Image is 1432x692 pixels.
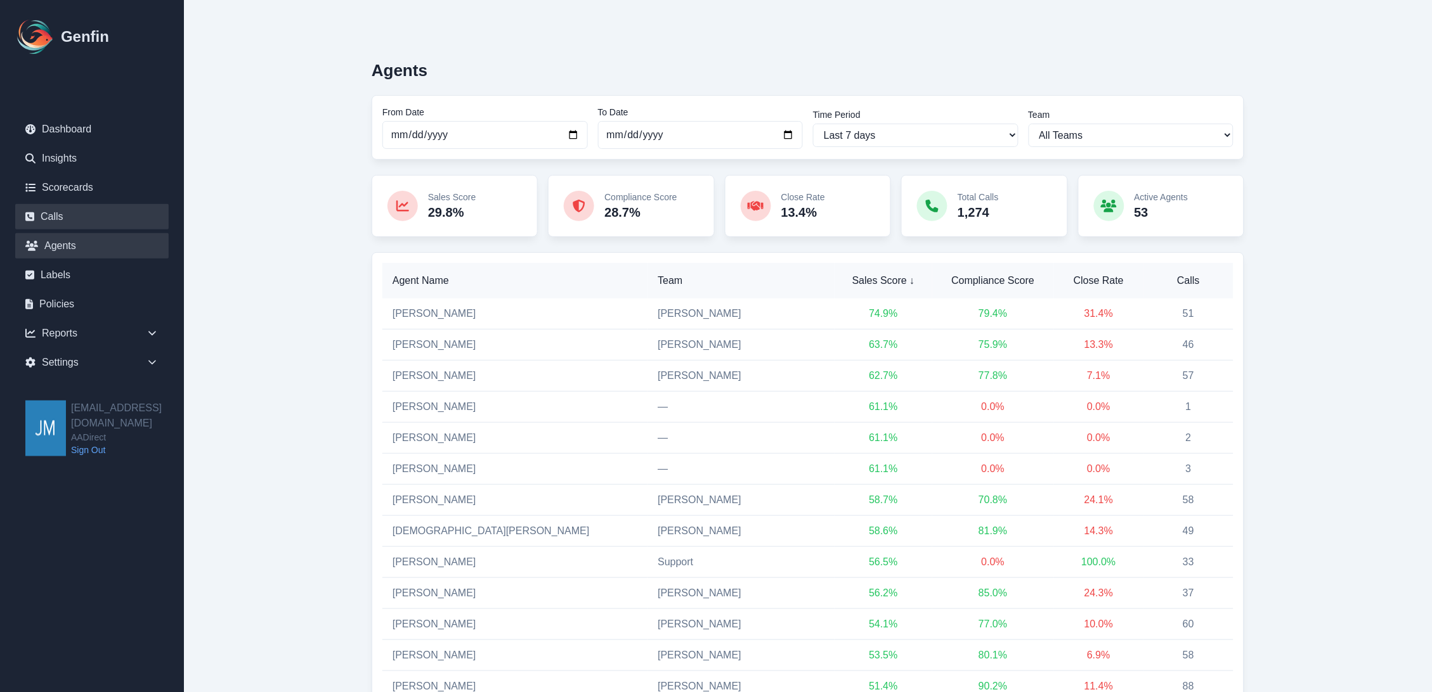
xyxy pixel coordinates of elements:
span: 56.2 % [869,587,897,598]
span: Calls [1154,273,1223,288]
td: 60 [1143,609,1233,640]
span: 0.0 % [982,401,1005,412]
span: 77.8 % [979,370,1007,381]
p: Total Calls [958,191,999,203]
td: 33 [1143,547,1233,578]
span: Compliance Score [942,273,1044,288]
span: 70.8 % [979,494,1007,505]
span: AADirect [71,431,184,444]
span: 61.1 % [869,432,897,443]
img: Logo [15,16,56,57]
td: 1 [1143,392,1233,423]
span: 90.2 % [979,681,1007,691]
p: 29.8% [428,203,476,221]
span: 0.0 % [1087,401,1110,412]
td: 58 [1143,640,1233,671]
label: From Date [382,106,588,119]
div: Reports [15,321,169,346]
a: [PERSON_NAME] [393,650,476,660]
img: jmendoza@aadirect.com [25,400,66,456]
span: [PERSON_NAME] [658,618,741,629]
span: — [658,463,668,474]
a: [PERSON_NAME] [393,587,476,598]
a: Policies [15,292,169,317]
label: To Date [598,106,804,119]
span: Team [658,273,824,288]
td: 3 [1143,454,1233,485]
a: [PERSON_NAME] [393,401,476,412]
p: Active Agents [1135,191,1188,203]
span: [PERSON_NAME] [658,339,741,350]
a: [PERSON_NAME] [393,370,476,381]
a: Dashboard [15,117,169,142]
span: 58.6 % [869,525,897,536]
span: [PERSON_NAME] [658,308,741,319]
p: Sales Score [428,191,476,203]
span: 10.0 % [1084,618,1113,629]
p: 1,274 [958,203,999,221]
span: Close Rate [1064,273,1134,288]
span: 61.1 % [869,401,897,412]
a: Calls [15,204,169,229]
a: [PERSON_NAME] [393,339,476,350]
a: [PERSON_NAME] [393,556,476,567]
span: [PERSON_NAME] [658,494,741,505]
span: 31.4 % [1084,308,1113,319]
span: — [658,401,668,412]
a: Labels [15,262,169,288]
span: 13.3 % [1084,339,1113,350]
a: [PERSON_NAME] [393,432,476,443]
span: 61.1 % [869,463,897,474]
a: Insights [15,146,169,171]
a: Scorecards [15,175,169,200]
label: Team [1029,108,1234,121]
a: Sign Out [71,444,184,456]
span: 58.7 % [869,494,897,505]
span: Support [658,556,693,567]
span: 0.0 % [982,463,1005,474]
span: 14.3 % [1084,525,1113,536]
a: [PERSON_NAME] [393,681,476,691]
td: 51 [1143,298,1233,330]
span: [PERSON_NAME] [658,525,741,536]
label: Time Period [813,108,1019,121]
span: 7.1 % [1087,370,1110,381]
span: 54.1 % [869,618,897,629]
span: 77.0 % [979,618,1007,629]
span: Agent Name [393,273,637,288]
span: [PERSON_NAME] [658,650,741,660]
span: 79.4 % [979,308,1007,319]
span: 6.9 % [1087,650,1110,660]
span: 0.0 % [1087,432,1110,443]
p: Close Rate [781,191,825,203]
td: 49 [1143,516,1233,547]
h2: [EMAIL_ADDRESS][DOMAIN_NAME] [71,400,184,431]
p: 53 [1135,203,1188,221]
span: 74.9 % [869,308,897,319]
span: [PERSON_NAME] [658,587,741,598]
span: 24.3 % [1084,587,1113,598]
span: 56.5 % [869,556,897,567]
div: Settings [15,350,169,375]
span: 63.7 % [869,339,897,350]
td: 2 [1143,423,1233,454]
a: [PERSON_NAME] [393,618,476,629]
span: — [658,432,668,443]
span: 0.0 % [1087,463,1110,474]
span: Sales Score [845,273,922,288]
a: Agents [15,233,169,259]
span: 53.5 % [869,650,897,660]
td: 46 [1143,330,1233,361]
span: 51.4 % [869,681,897,691]
span: [PERSON_NAME] [658,370,741,381]
span: 75.9 % [979,339,1007,350]
a: [DEMOGRAPHIC_DATA][PERSON_NAME] [393,525,590,536]
span: 0.0 % [982,556,1005,567]
td: 37 [1143,578,1233,609]
td: 57 [1143,361,1233,392]
span: 62.7 % [869,370,897,381]
p: 28.7% [604,203,677,221]
span: [PERSON_NAME] [658,681,741,691]
span: 24.1 % [1084,494,1113,505]
span: 11.4 % [1084,681,1113,691]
